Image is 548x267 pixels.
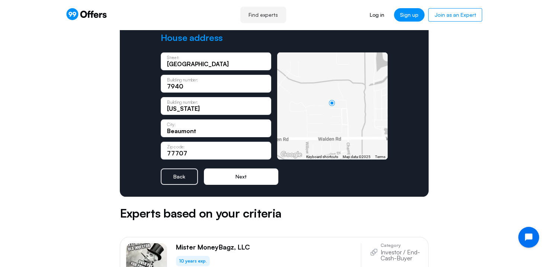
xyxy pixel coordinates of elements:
p: Category [381,243,422,248]
a: Terms (opens in new tab) [375,155,385,159]
p: Investor / End-Cash-Buyer [381,249,422,261]
img: Google [279,150,304,160]
p: Building number: [167,100,198,104]
a: Sign up [394,8,424,22]
a: Join as an Expert [428,8,482,22]
p: Zip code: [167,145,185,149]
p: Building number: [167,78,198,82]
h2: House address [161,32,223,44]
p: Street: [167,55,179,59]
button: Keyboard shortcuts [306,154,338,160]
p: City: [167,122,175,126]
span: Map data ©2025 [343,155,371,159]
a: Log in [364,8,390,22]
button: Next [204,168,278,185]
h5: Experts based on your criteria [120,204,429,222]
div: 10 years exp. [176,256,210,266]
p: Mister MoneyBagz, LLC [176,243,250,251]
a: Open this area in Google Maps (opens a new window) [279,150,304,160]
button: Back [161,168,198,185]
a: Find experts [240,7,286,23]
